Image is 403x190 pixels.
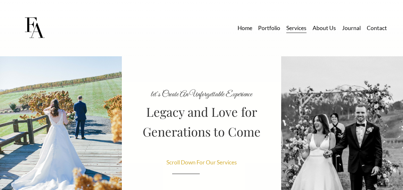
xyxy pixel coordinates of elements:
span: Scroll Down For Our Services [166,159,237,166]
a: Journal [342,22,361,34]
a: Home [238,22,252,34]
a: Portfolio [258,22,280,34]
a: About Us [313,22,336,34]
code: let’s Create An Unforgettable Experience [151,90,252,99]
h2: Legacy and Love for Generations to Come [141,102,262,141]
a: Services [286,22,306,34]
img: Frost Artistry [16,10,53,46]
a: Contact [367,22,387,34]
